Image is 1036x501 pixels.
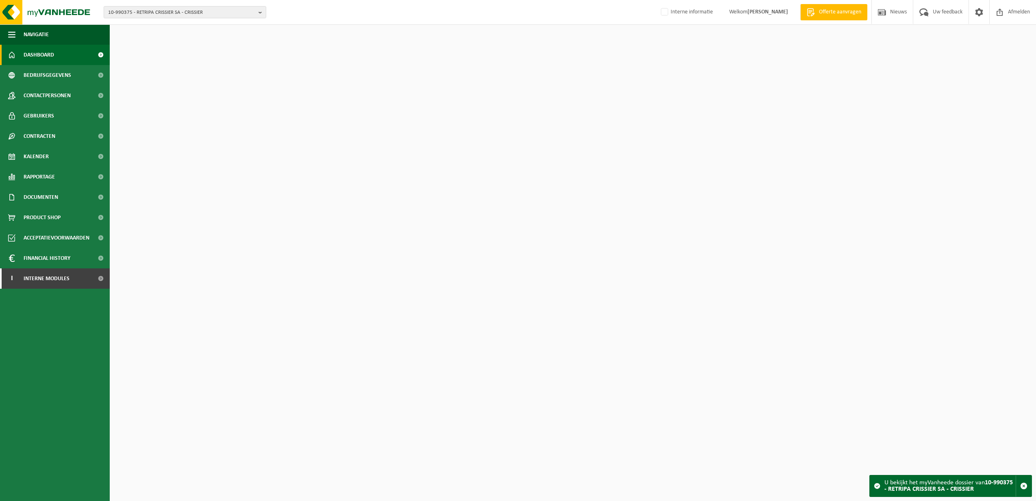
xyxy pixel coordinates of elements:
[24,167,55,187] span: Rapportage
[8,268,15,289] span: I
[800,4,867,20] a: Offerte aanvragen
[108,7,255,19] span: 10-990375 - RETRIPA CRISSIER SA - CRISSIER
[24,146,49,167] span: Kalender
[24,187,58,207] span: Documenten
[884,479,1013,492] strong: 10-990375 - RETRIPA CRISSIER SA - CRISSIER
[24,65,71,85] span: Bedrijfsgegevens
[24,126,55,146] span: Contracten
[747,9,788,15] strong: [PERSON_NAME]
[24,24,49,45] span: Navigatie
[24,207,61,228] span: Product Shop
[24,248,70,268] span: Financial History
[24,268,70,289] span: Interne modules
[24,85,71,106] span: Contactpersonen
[24,106,54,126] span: Gebruikers
[24,228,89,248] span: Acceptatievoorwaarden
[884,475,1016,497] div: U bekijkt het myVanheede dossier van
[104,6,266,18] button: 10-990375 - RETRIPA CRISSIER SA - CRISSIER
[817,8,863,16] span: Offerte aanvragen
[659,6,713,18] label: Interne informatie
[24,45,54,65] span: Dashboard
